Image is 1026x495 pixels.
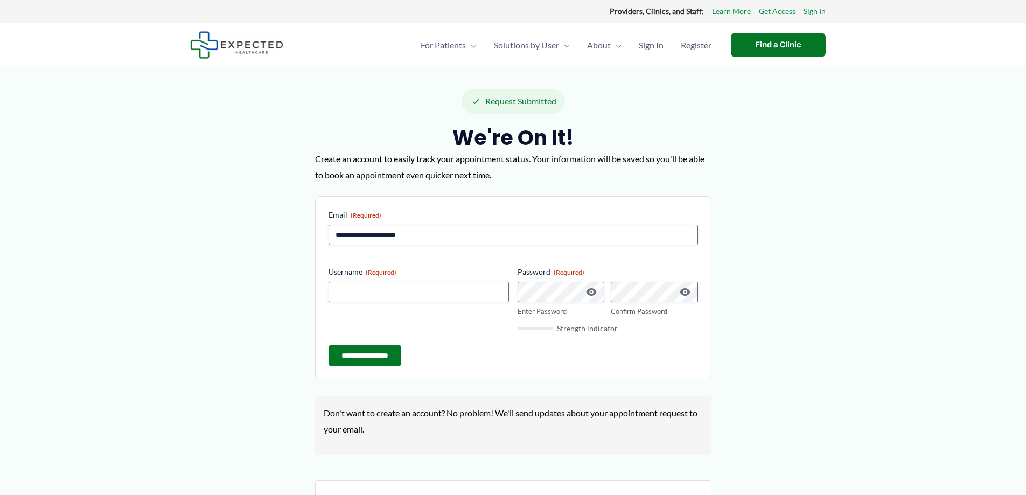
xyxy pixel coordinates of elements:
div: Strength indicator [518,325,698,332]
span: Sign In [639,26,664,64]
nav: Primary Site Navigation [412,26,720,64]
a: Get Access [759,4,795,18]
legend: Password [518,267,584,277]
img: Expected Healthcare Logo - side, dark font, small [190,31,283,59]
span: Menu Toggle [611,26,622,64]
span: (Required) [351,211,381,219]
a: Sign In [630,26,672,64]
p: Don't want to create an account? No problem! We'll send updates about your appointment request to... [324,405,703,437]
span: Register [681,26,711,64]
button: Show Password [679,285,692,298]
span: For Patients [421,26,466,64]
h2: We're on it! [315,124,711,151]
label: Email [329,210,698,220]
span: Menu Toggle [466,26,477,64]
p: Create an account to easily track your appointment status. Your information will be saved so you'... [315,151,711,183]
span: (Required) [366,268,396,276]
strong: Providers, Clinics, and Staff: [610,6,704,16]
a: Sign In [804,4,826,18]
label: Username [329,267,509,277]
a: AboutMenu Toggle [578,26,630,64]
span: (Required) [554,268,584,276]
a: Find a Clinic [731,33,826,57]
label: Confirm Password [611,306,698,317]
a: Learn More [712,4,751,18]
span: Menu Toggle [559,26,570,64]
label: Enter Password [518,306,605,317]
a: For PatientsMenu Toggle [412,26,485,64]
a: Solutions by UserMenu Toggle [485,26,578,64]
span: Solutions by User [494,26,559,64]
a: Register [672,26,720,64]
span: About [587,26,611,64]
div: Request Submitted [462,89,565,114]
button: Show Password [585,285,598,298]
